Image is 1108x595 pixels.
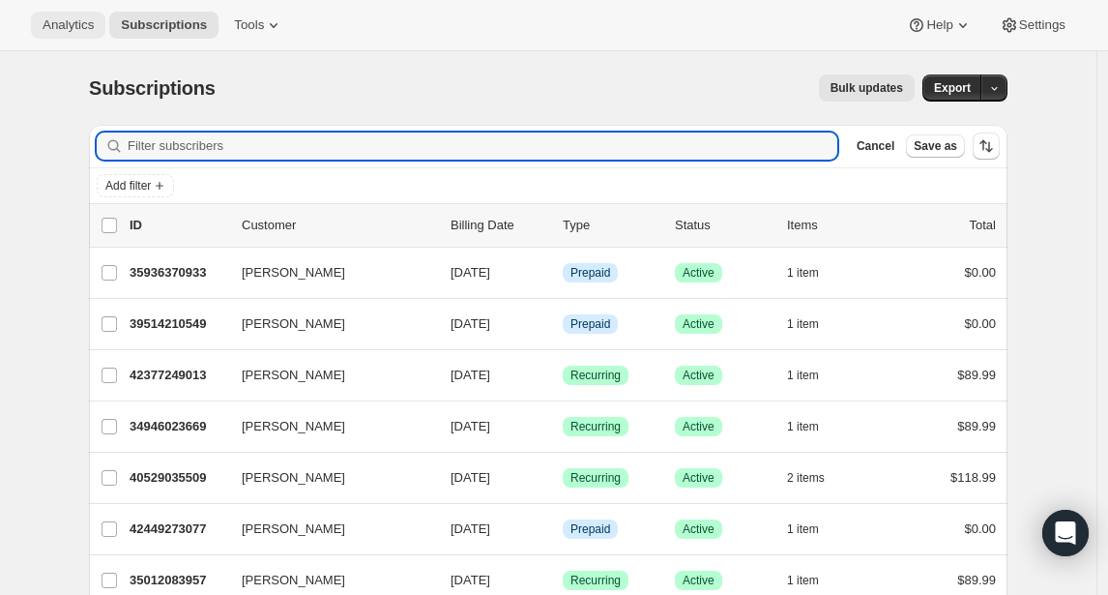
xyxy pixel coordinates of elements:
button: Subscriptions [109,12,219,39]
button: 2 items [787,464,846,491]
span: Subscriptions [89,77,216,99]
span: 1 item [787,368,819,383]
span: Active [683,265,714,281]
span: Recurring [570,573,621,588]
span: Prepaid [570,265,610,281]
span: $89.99 [957,368,996,382]
p: 40529035509 [130,468,226,488]
span: $89.99 [957,573,996,587]
button: [PERSON_NAME] [230,462,423,493]
button: Tools [222,12,295,39]
span: Recurring [570,470,621,486]
span: [DATE] [451,573,490,587]
span: [DATE] [451,265,490,280]
p: Billing Date [451,216,547,235]
span: 2 items [787,470,825,486]
span: [PERSON_NAME] [242,417,345,436]
span: Active [683,368,714,383]
div: 42449273077[PERSON_NAME][DATE]InfoPrepaidSuccessActive1 item$0.00 [130,516,996,543]
p: ID [130,216,226,235]
div: IDCustomerBilling DateTypeStatusItemsTotal [130,216,996,235]
span: $118.99 [950,470,996,485]
span: Active [683,521,714,537]
button: [PERSON_NAME] [230,360,423,391]
span: [DATE] [451,470,490,485]
p: Status [675,216,772,235]
button: [PERSON_NAME] [230,411,423,442]
span: Active [683,573,714,588]
span: Add filter [105,178,151,193]
button: Export [922,74,982,102]
p: 42449273077 [130,520,226,539]
span: $89.99 [957,419,996,433]
input: Filter subscribers [128,133,837,160]
div: Items [787,216,884,235]
button: 1 item [787,567,840,594]
button: 1 item [787,413,840,440]
span: Tools [234,17,264,33]
span: Active [683,470,714,486]
span: Subscriptions [121,17,207,33]
button: 1 item [787,362,840,389]
span: Active [683,419,714,434]
button: Add filter [97,174,174,197]
span: Settings [1019,17,1065,33]
button: Analytics [31,12,105,39]
p: Customer [242,216,435,235]
div: 35936370933[PERSON_NAME][DATE]InfoPrepaidSuccessActive1 item$0.00 [130,259,996,286]
span: Prepaid [570,316,610,332]
span: Help [926,17,952,33]
button: Cancel [849,134,902,158]
p: Total [970,216,996,235]
span: Prepaid [570,521,610,537]
span: [PERSON_NAME] [242,366,345,385]
button: Settings [988,12,1077,39]
span: $0.00 [964,265,996,280]
span: Cancel [857,138,894,154]
button: [PERSON_NAME] [230,514,423,545]
span: [PERSON_NAME] [242,520,345,539]
span: [PERSON_NAME] [242,314,345,334]
button: [PERSON_NAME] [230,309,423,340]
span: Recurring [570,368,621,383]
p: 35012083957 [130,571,226,590]
div: 34946023669[PERSON_NAME][DATE]SuccessRecurringSuccessActive1 item$89.99 [130,413,996,440]
span: $0.00 [964,316,996,331]
span: [PERSON_NAME] [242,571,345,590]
div: 40529035509[PERSON_NAME][DATE]SuccessRecurringSuccessActive2 items$118.99 [130,464,996,491]
button: Bulk updates [819,74,915,102]
p: 39514210549 [130,314,226,334]
span: Bulk updates [831,80,903,96]
span: [DATE] [451,419,490,433]
span: 1 item [787,316,819,332]
span: Save as [914,138,957,154]
button: Sort the results [973,133,1000,160]
span: $0.00 [964,521,996,536]
span: Export [934,80,971,96]
button: Help [895,12,983,39]
span: 1 item [787,419,819,434]
span: [DATE] [451,316,490,331]
span: Recurring [570,419,621,434]
div: Open Intercom Messenger [1042,510,1089,556]
button: 1 item [787,516,840,543]
button: [PERSON_NAME] [230,257,423,288]
button: 1 item [787,311,840,338]
p: 42377249013 [130,366,226,385]
div: 35012083957[PERSON_NAME][DATE]SuccessRecurringSuccessActive1 item$89.99 [130,567,996,594]
span: [PERSON_NAME] [242,468,345,488]
span: Analytics [43,17,94,33]
span: 1 item [787,573,819,588]
div: 42377249013[PERSON_NAME][DATE]SuccessRecurringSuccessActive1 item$89.99 [130,362,996,389]
button: Save as [906,134,965,158]
div: 39514210549[PERSON_NAME][DATE]InfoPrepaidSuccessActive1 item$0.00 [130,311,996,338]
span: 1 item [787,265,819,281]
span: [DATE] [451,368,490,382]
div: Type [563,216,659,235]
span: 1 item [787,521,819,537]
span: [DATE] [451,521,490,536]
span: [PERSON_NAME] [242,263,345,283]
p: 35936370933 [130,263,226,283]
span: Active [683,316,714,332]
button: 1 item [787,259,840,286]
